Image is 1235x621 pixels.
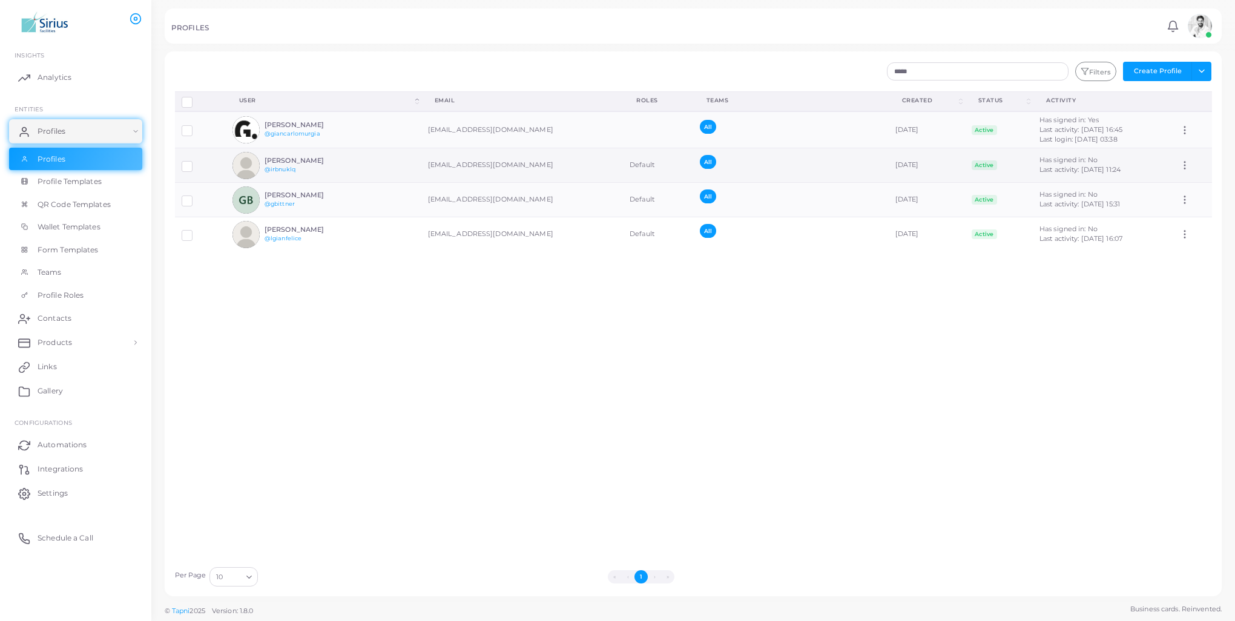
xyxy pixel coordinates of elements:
h6: [PERSON_NAME] [265,226,354,234]
span: Business cards. Reinvented. [1130,604,1222,614]
a: Wallet Templates [9,215,142,238]
span: ENTITIES [15,105,43,113]
span: Gallery [38,386,63,396]
span: Active [972,160,997,170]
h6: [PERSON_NAME] [265,191,354,199]
span: Has signed in: No [1039,190,1098,199]
a: Products [9,330,142,355]
td: [EMAIL_ADDRESS][DOMAIN_NAME] [421,183,623,217]
td: [DATE] [889,148,965,183]
h5: PROFILES [171,24,209,32]
span: All [700,189,716,203]
div: Created [902,96,957,105]
span: Configurations [15,419,72,426]
span: Has signed in: Yes [1039,116,1099,124]
a: Gallery [9,379,142,403]
span: Profile Roles [38,290,84,301]
a: Form Templates [9,238,142,261]
span: Wallet Templates [38,222,100,232]
span: Automations [38,439,87,450]
button: Go to page 1 [634,570,648,583]
div: Search for option [209,567,258,586]
th: Action [1173,91,1211,111]
span: Active [972,125,997,135]
a: Teams [9,261,142,284]
a: Profiles [9,148,142,171]
span: Contacts [38,313,71,324]
a: Profile Roles [9,284,142,307]
a: Automations [9,433,142,457]
span: Last activity: [DATE] 16:45 [1039,125,1122,134]
a: Integrations [9,457,142,481]
a: @irbnuklq [265,166,295,172]
span: Last login: [DATE] 03:38 [1039,135,1118,143]
span: 2025 [189,606,205,616]
h6: [PERSON_NAME] [265,121,354,129]
h6: [PERSON_NAME] [265,157,354,165]
div: Roles [636,96,680,105]
span: Active [972,195,997,205]
span: Last activity: [DATE] 16:07 [1039,234,1122,243]
div: activity [1046,96,1159,105]
span: Profile Templates [38,176,102,187]
a: @giancarlomurgia [265,130,320,137]
div: User [239,96,413,105]
span: Last activity: [DATE] 15:31 [1039,200,1120,208]
span: Has signed in: No [1039,156,1098,164]
span: All [700,120,716,134]
a: Schedule a Call [9,526,142,550]
img: logo [11,11,78,34]
a: Analytics [9,65,142,90]
img: avatar [232,116,260,143]
button: Create Profile [1123,62,1192,81]
div: Teams [706,96,875,105]
td: [DATE] [889,111,965,148]
td: Default [623,217,693,252]
td: [EMAIL_ADDRESS][DOMAIN_NAME] [421,111,623,148]
span: All [700,224,716,238]
a: @lgianfelice [265,235,301,241]
td: [EMAIL_ADDRESS][DOMAIN_NAME] [421,148,623,183]
span: Integrations [38,464,83,475]
div: Status [978,96,1024,105]
label: Per Page [175,571,206,580]
td: [DATE] [889,183,965,217]
span: Active [972,229,997,239]
span: INSIGHTS [15,51,44,59]
a: avatar [1184,14,1215,38]
img: avatar [232,221,260,248]
img: avatar [232,186,260,214]
th: Row-selection [175,91,226,111]
span: Last activity: [DATE] 11:24 [1039,165,1121,174]
ul: Pagination [261,570,1021,583]
span: Products [38,337,72,348]
a: Links [9,355,142,379]
button: Filters [1075,62,1116,81]
a: Contacts [9,306,142,330]
span: 10 [216,571,223,583]
a: Tapni [172,606,190,615]
span: Links [38,361,57,372]
a: Profile Templates [9,170,142,193]
a: QR Code Templates [9,193,142,216]
td: Default [623,148,693,183]
td: [DATE] [889,217,965,252]
input: Search for option [224,570,242,583]
a: Profiles [9,119,142,143]
span: © [165,606,253,616]
a: Settings [9,481,142,505]
a: @gbittner [265,200,295,207]
span: Settings [38,488,68,499]
span: QR Code Templates [38,199,111,210]
span: Form Templates [38,245,99,255]
div: Email [435,96,610,105]
span: Profiles [38,154,65,165]
span: Has signed in: No [1039,225,1098,233]
span: Version: 1.8.0 [212,606,254,615]
img: avatar [1188,14,1212,38]
td: Default [623,183,693,217]
span: Profiles [38,126,65,137]
span: Teams [38,267,62,278]
span: Schedule a Call [38,533,93,544]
